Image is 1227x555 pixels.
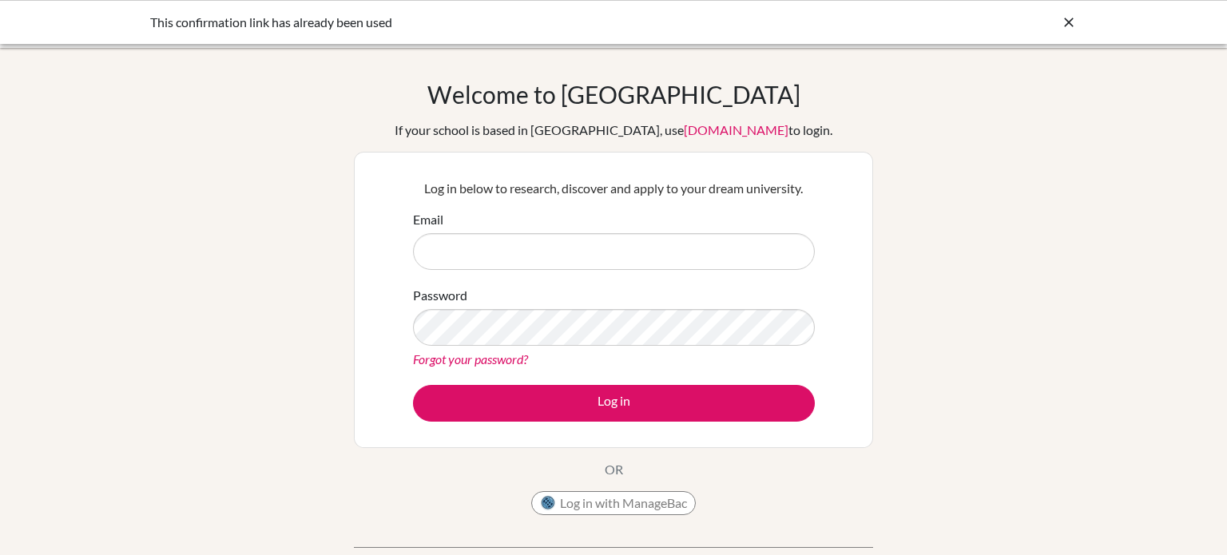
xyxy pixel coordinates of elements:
label: Password [413,286,467,305]
a: Forgot your password? [413,351,528,367]
h1: Welcome to [GEOGRAPHIC_DATA] [427,80,800,109]
button: Log in [413,385,815,422]
p: OR [605,460,623,479]
div: If your school is based in [GEOGRAPHIC_DATA], use to login. [395,121,832,140]
button: Log in with ManageBac [531,491,696,515]
label: Email [413,210,443,229]
div: This confirmation link has already been used [150,13,837,32]
a: [DOMAIN_NAME] [684,122,788,137]
p: Log in below to research, discover and apply to your dream university. [413,179,815,198]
